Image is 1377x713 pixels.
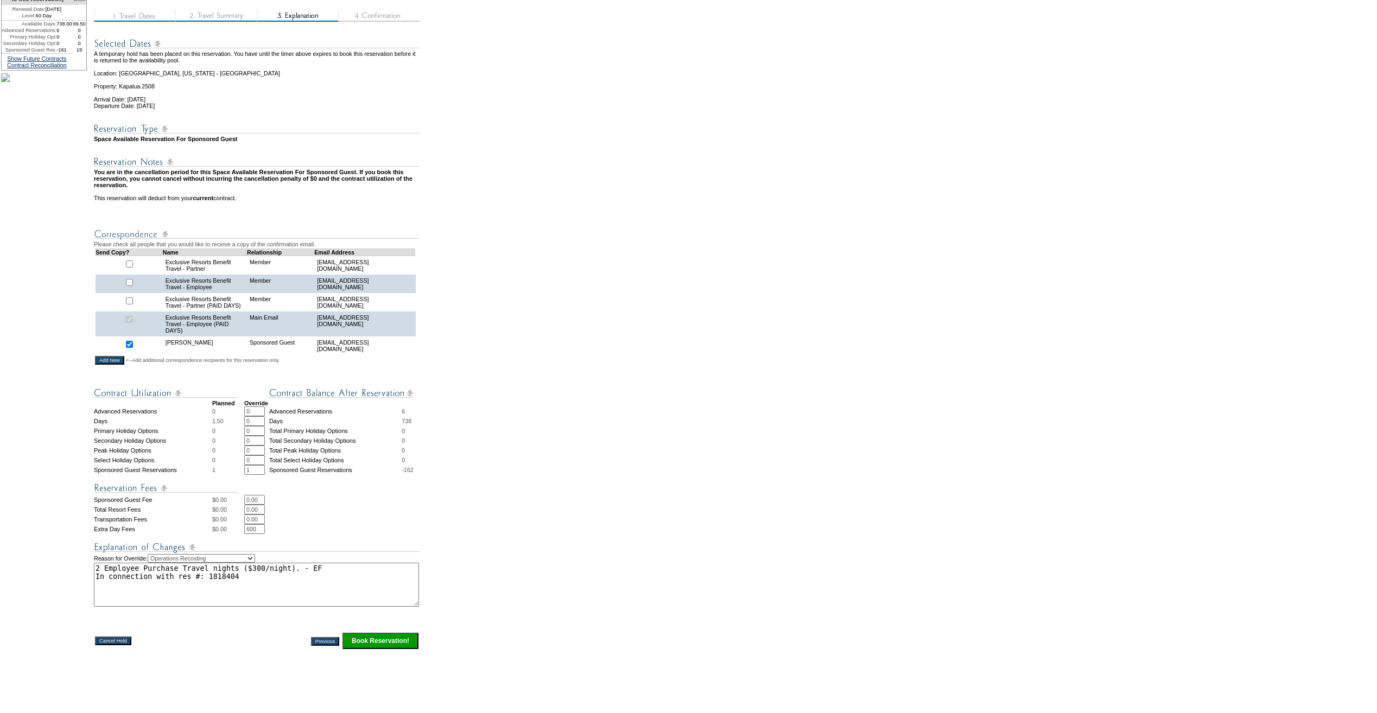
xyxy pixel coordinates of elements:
[12,6,46,12] span: Renewal Date:
[95,636,131,645] input: Cancel Hold
[163,293,247,311] td: Exclusive Resorts Benefit Travel - Partner (PAID DAYS)
[269,386,413,400] img: Contract Balance After Reservation
[402,457,405,463] span: 0
[94,495,212,505] td: Sponsored Guest Fee
[163,336,247,355] td: [PERSON_NAME]
[94,241,315,247] span: Please check all people that you would like to receive a copy of the confirmation email.
[56,21,72,27] td: 738.00
[212,505,244,514] td: $
[257,10,338,22] img: step3_state2.gif
[314,311,415,336] td: [EMAIL_ADDRESS][DOMAIN_NAME]
[314,249,415,256] td: Email Address
[247,311,314,336] td: Main Email
[212,400,234,406] strong: Planned
[94,10,175,22] img: step1_state3.gif
[94,50,420,63] td: A temporary hold has been placed on this reservation. You have until the timer above expires to b...
[314,275,415,293] td: [EMAIL_ADDRESS][DOMAIN_NAME]
[2,27,56,34] td: Advanced Reservations:
[7,55,66,62] a: Show Future Contracts
[94,514,212,524] td: Transportation Fees
[94,169,420,188] td: You are in the cancellation period for this Space Available Reservation For Sponsored Guest. If y...
[95,356,124,365] input: Add New
[94,554,420,607] td: Reason for Override:
[94,416,212,426] td: Days
[314,293,415,311] td: [EMAIL_ADDRESS][DOMAIN_NAME]
[22,12,36,19] span: Level:
[94,436,212,445] td: Secondary Holiday Options
[402,437,405,444] span: 0
[72,47,87,53] td: 19
[7,62,67,68] a: Contract Reconciliation
[2,40,56,47] td: Secondary Holiday Opt:
[94,505,212,514] td: Total Resort Fees
[212,495,244,505] td: $
[247,293,314,311] td: Member
[402,467,413,473] span: -162
[269,436,402,445] td: Total Secondary Holiday Options
[96,249,163,256] td: Send Copy?
[311,637,339,646] input: Previous
[94,445,212,455] td: Peak Holiday Options
[212,524,244,534] td: $
[72,27,87,34] td: 0
[342,633,418,649] input: Click this button to finalize your reservation.
[212,408,215,415] span: 0
[1,73,10,82] img: RDM_dest1_shells_test.jpg
[94,426,212,436] td: Primary Holiday Options
[212,437,215,444] span: 0
[215,496,227,503] span: 0.00
[94,77,420,90] td: Property: Kapalua 2508
[402,447,405,454] span: 0
[314,336,415,355] td: [EMAIL_ADDRESS][DOMAIN_NAME]
[94,195,420,201] td: This reservation will deduct from your contract.
[94,465,212,475] td: Sponsored Guest Reservations
[126,357,280,364] span: <--Add additional correspondence recipients for this reservation only.
[56,40,72,47] td: 0
[212,428,215,434] span: 0
[94,155,420,169] img: Reservation Notes
[269,416,402,426] td: Days
[193,195,213,201] b: current
[94,481,238,495] img: Reservation Fees
[215,516,227,523] span: 0.00
[94,37,420,50] img: Reservation Dates
[244,400,268,406] strong: Override
[338,10,420,22] img: step4_state1.gif
[94,90,420,103] td: Arrival Date: [DATE]
[94,103,420,109] td: Departure Date: [DATE]
[269,445,402,455] td: Total Peak Holiday Options
[94,386,238,400] img: Contract Utilization
[56,47,72,53] td: -161
[2,12,72,21] td: 60 Day
[163,249,247,256] td: Name
[72,40,87,47] td: 0
[212,514,244,524] td: $
[94,122,420,136] img: Reservation Type
[94,406,212,416] td: Advanced Reservations
[269,465,402,475] td: Sponsored Guest Reservations
[215,506,227,513] span: 0.00
[212,447,215,454] span: 0
[163,311,247,336] td: Exclusive Resorts Benefit Travel - Employee (PAID DAYS)
[2,47,56,53] td: Sponsored Guest Res:
[314,256,415,275] td: [EMAIL_ADDRESS][DOMAIN_NAME]
[175,10,257,22] img: step2_state3.gif
[2,21,56,27] td: Available Days:
[402,418,411,424] span: 738
[94,540,420,554] img: Explanation of Changes
[215,526,227,532] span: 0.00
[94,524,212,534] td: Extra Day Fees
[2,34,56,40] td: Primary Holiday Opt:
[212,418,224,424] span: 1.50
[163,256,247,275] td: Exclusive Resorts Benefit Travel - Partner
[402,428,405,434] span: 0
[94,63,420,77] td: Location: [GEOGRAPHIC_DATA], [US_STATE] - [GEOGRAPHIC_DATA]
[163,275,247,293] td: Exclusive Resorts Benefit Travel - Employee
[72,21,87,27] td: 99.50
[269,406,402,416] td: Advanced Reservations
[212,467,215,473] span: 1
[2,5,72,12] td: [DATE]
[247,336,314,355] td: Sponsored Guest
[247,256,314,275] td: Member
[94,136,420,142] td: Space Available Reservation For Sponsored Guest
